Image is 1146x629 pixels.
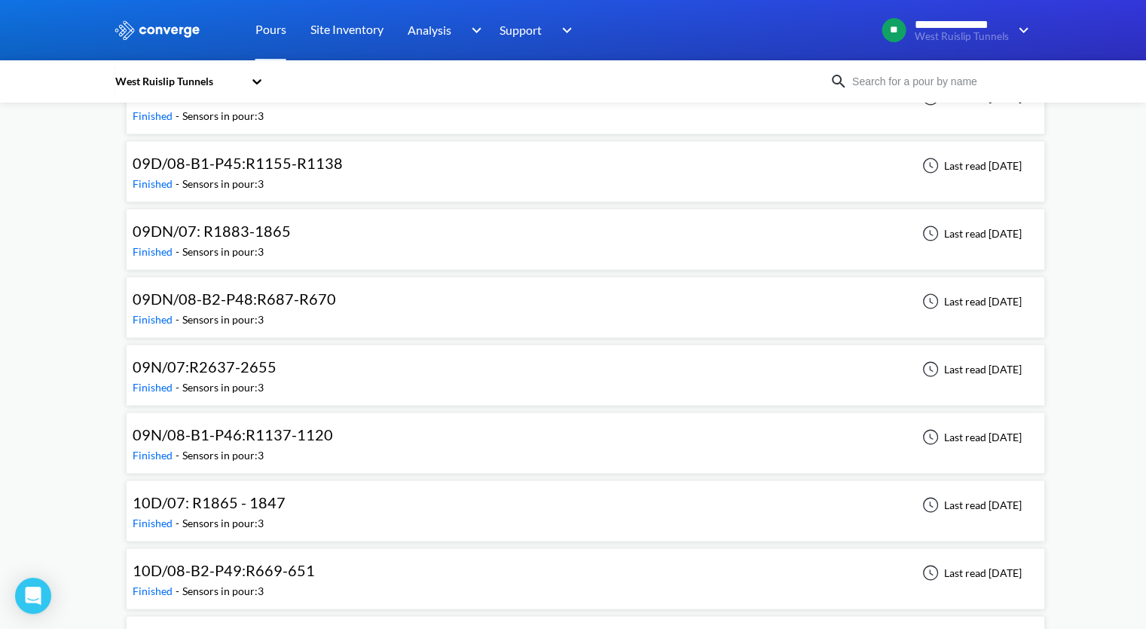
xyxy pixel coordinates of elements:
a: 10D/08-B2-P49:R669-651Finished-Sensors in pour:3Last read [DATE] [126,566,1045,578]
span: - [176,585,182,597]
span: Finished [133,449,176,462]
input: Search for a pour by name [848,73,1030,90]
img: icon-search.svg [830,72,848,91]
span: Analysis [408,20,451,39]
span: Finished [133,177,176,190]
span: - [176,245,182,258]
span: Finished [133,517,176,529]
span: 09DN/07: R1883-1865 [133,222,291,240]
span: - [176,109,182,122]
div: Sensors in pour: 3 [182,311,264,328]
span: 09DN/08-B2-P48:R687-R670 [133,290,336,308]
span: 10D/07: R1865 - 1847 [133,493,286,511]
div: Last read [DATE] [914,496,1026,514]
span: Finished [133,109,176,122]
span: - [176,517,182,529]
span: - [176,381,182,394]
span: 10D/08-B2-P49:R669-651 [133,561,315,579]
a: 09N/07:R2637-2655Finished-Sensors in pour:3Last read [DATE] [126,362,1045,375]
img: downArrow.svg [461,21,485,39]
div: Sensors in pour: 3 [182,176,264,192]
div: Last read [DATE] [914,293,1026,311]
span: - [176,313,182,326]
div: Sensors in pour: 3 [182,379,264,396]
div: Sensors in pour: 3 [182,244,264,260]
div: Last read [DATE] [914,225,1026,243]
span: Finished [133,381,176,394]
img: downArrow.svg [1009,21,1033,39]
span: - [176,449,182,462]
div: Last read [DATE] [914,157,1026,175]
div: Sensors in pour: 3 [182,583,264,600]
span: Finished [133,313,176,326]
div: Last read [DATE] [914,361,1026,379]
span: West Ruislip Tunnels [915,31,1009,42]
img: logo_ewhite.svg [114,20,201,40]
div: Sensors in pour: 3 [182,108,264,124]
a: 09N/08-B1-P46:R1137-1120Finished-Sensors in pour:3Last read [DATE] [126,430,1045,443]
a: 09DN/08-B2-P48:R687-R670Finished-Sensors in pour:3Last read [DATE] [126,294,1045,307]
span: 09N/08-B1-P46:R1137-1120 [133,425,333,443]
span: Finished [133,245,176,258]
div: Open Intercom Messenger [15,578,51,614]
div: Sensors in pour: 3 [182,515,264,532]
span: 09N/07:R2637-2655 [133,357,277,376]
a: 10D/07: R1865 - 1847Finished-Sensors in pour:3Last read [DATE] [126,498,1045,511]
div: West Ruislip Tunnels [114,73,243,90]
div: Last read [DATE] [914,564,1026,582]
span: Support [500,20,542,39]
div: Sensors in pour: 3 [182,447,264,464]
a: 09D/08-B1-P45:R1155-R1138Finished-Sensors in pour:3Last read [DATE] [126,158,1045,171]
a: 09DN/07: R1883-1865Finished-Sensors in pour:3Last read [DATE] [126,226,1045,239]
span: - [176,177,182,190]
a: 08N/07:R2655-R2674Finished-Sensors in pour:3Last read [DATE] [126,91,1045,103]
div: Last read [DATE] [914,428,1026,446]
span: Finished [133,585,176,597]
span: 09D/08-B1-P45:R1155-R1138 [133,154,343,172]
img: downArrow.svg [552,21,576,39]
